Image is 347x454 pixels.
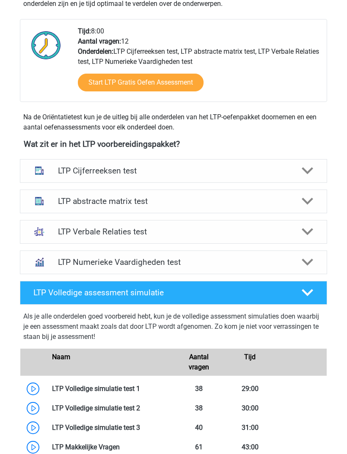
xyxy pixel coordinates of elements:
img: abstracte matrices [30,193,48,211]
h4: LTP Cijferreeksen test [58,166,289,176]
div: Tijd [225,352,276,373]
a: numeriek redeneren LTP Numerieke Vaardigheden test [17,251,330,275]
img: Klok [27,27,65,64]
div: 8:00 12 LTP Cijferreeksen test, LTP abstracte matrix test, LTP Verbale Relaties test, LTP Numerie... [72,27,326,102]
a: LTP Volledige assessment simulatie [17,281,330,305]
h4: LTP abstracte matrix test [58,197,289,206]
div: LTP Makkelijke Vragen [46,443,173,453]
div: LTP Volledige simulatie test 3 [46,423,173,433]
a: Start LTP Gratis Oefen Assessment [78,74,204,92]
h4: Wat zit er in het LTP voorbereidingspakket? [24,140,323,149]
b: Aantal vragen: [78,38,121,46]
div: LTP Volledige simulatie test 2 [46,404,173,414]
h4: LTP Verbale Relaties test [58,227,289,237]
h4: LTP Volledige assessment simulatie [33,288,289,298]
img: analogieen [30,223,48,241]
div: Naam [46,352,173,373]
div: LTP Volledige simulatie test 1 [46,384,173,394]
div: Als je alle onderdelen goed voorbereid hebt, kun je de volledige assessment simulaties doen waarb... [23,312,324,346]
a: cijferreeksen LTP Cijferreeksen test [17,160,330,183]
a: analogieen LTP Verbale Relaties test [17,220,330,244]
img: numeriek redeneren [30,254,48,272]
b: Onderdelen: [78,48,113,56]
div: Aantal vragen [173,352,225,373]
h4: LTP Numerieke Vaardigheden test [58,258,289,267]
div: Na de Oriëntatietest kun je de uitleg bij alle onderdelen van het LTP-oefenpakket doornemen en ee... [20,113,327,133]
a: abstracte matrices LTP abstracte matrix test [17,190,330,214]
b: Tijd: [78,28,91,36]
img: cijferreeksen [30,162,48,180]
